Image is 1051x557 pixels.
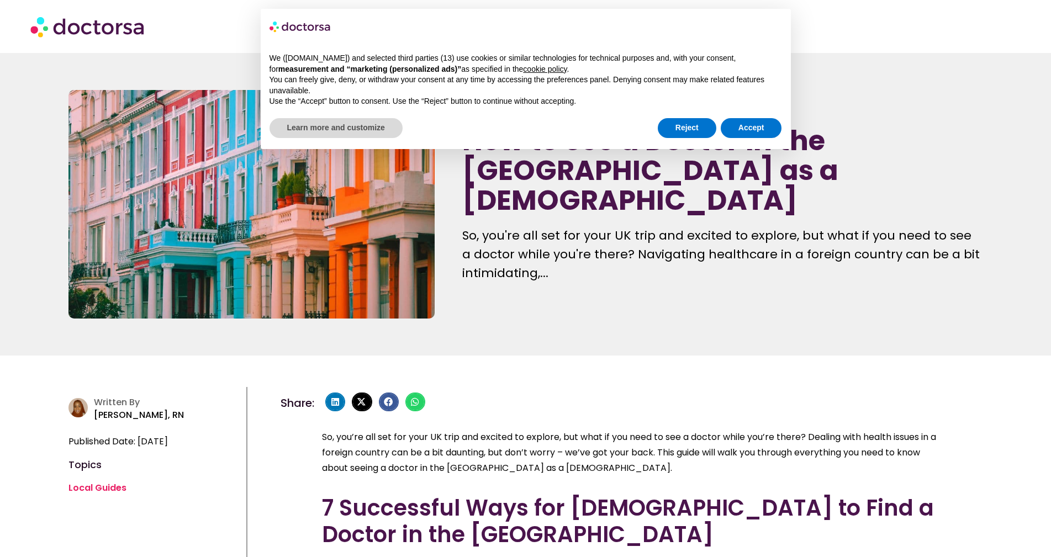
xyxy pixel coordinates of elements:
[379,392,399,411] div: Share on facebook
[322,495,941,548] h2: 7 Successful Ways for [DEMOGRAPHIC_DATA] to Find a Doctor in the [GEOGRAPHIC_DATA]
[462,226,982,283] div: So, you're all set for your UK trip and excited to explore, but what if you need to see a doctor ...
[462,126,982,215] h1: How to See a Doctor in the [GEOGRAPHIC_DATA] as a [DEMOGRAPHIC_DATA]
[270,75,782,96] p: You can freely give, deny, or withdraw your consent at any time by accessing the preferences pane...
[270,18,331,35] img: logo
[405,392,425,411] div: Share on whatsapp
[281,397,314,409] h4: Share:
[352,392,372,411] div: Share on x-twitter
[322,431,936,474] span: So, you’re all set for your UK trip and excited to explore, but what if you need to see a doctor ...
[721,118,782,138] button: Accept
[270,96,782,107] p: Use the “Accept” button to consent. Use the “Reject” button to continue without accepting.
[658,118,716,138] button: Reject
[68,434,168,449] span: Published Date: [DATE]
[270,118,403,138] button: Learn more and customize
[68,481,126,494] a: Local Guides
[523,65,567,73] a: cookie policy
[325,392,345,411] div: Share on linkedin
[68,460,241,469] h4: Topics
[94,407,241,423] p: [PERSON_NAME], RN
[94,397,241,407] h4: Written By
[68,90,435,319] img: How to see a doctor in the UK as a foreigner primary image
[270,53,782,75] p: We ([DOMAIN_NAME]) and selected third parties (13) use cookies or similar technologies for techni...
[278,65,461,73] strong: measurement and “marketing (personalized ads)”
